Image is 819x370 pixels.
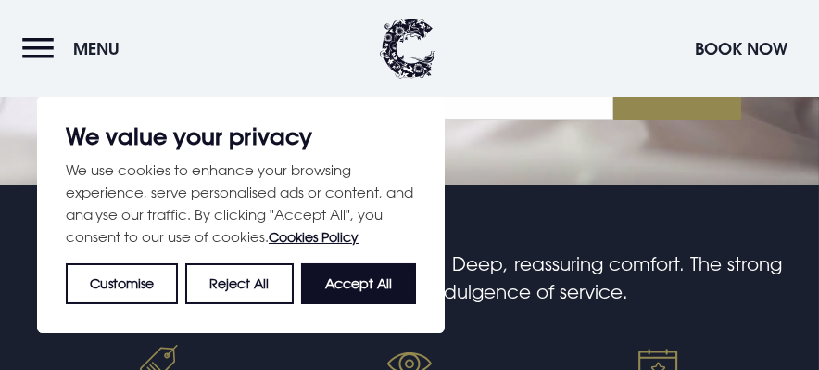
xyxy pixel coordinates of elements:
[37,96,445,333] div: We value your privacy
[66,263,178,304] button: Customise
[22,29,129,69] button: Menu
[269,229,359,245] a: Cookies Policy
[66,159,416,249] p: We use cookies to enhance your browsing experience, serve personalised ads or content, and analys...
[185,263,293,304] button: Reject All
[66,125,416,147] p: We value your privacy
[686,29,797,69] button: Book Now
[73,38,120,59] span: Menu
[380,19,435,79] img: Clandeboye Lodge
[301,263,416,304] button: Accept All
